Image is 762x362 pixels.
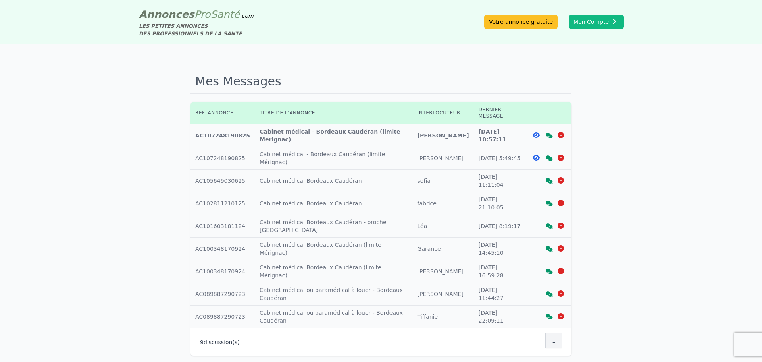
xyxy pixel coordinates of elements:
td: [PERSON_NAME] [413,147,474,170]
td: Cabinet médical Bordeaux Caudéran (limite Mérignac) [255,260,413,283]
a: AnnoncesProSanté.com [139,8,254,20]
td: [DATE] 11:44:27 [474,283,527,306]
td: [DATE] 8:19:17 [474,215,527,238]
p: discussion(s) [200,338,240,346]
i: Supprimer la discussion [558,268,564,274]
i: Voir la discussion [546,201,553,206]
nav: Pagination [546,333,562,348]
i: Voir la discussion [546,269,553,274]
td: AC102811210125 [190,192,255,215]
td: AC089887290723 [190,283,255,306]
td: Cabinet médical ou paramédical à louer - Bordeaux Caudéran [255,283,413,306]
i: Supprimer la discussion [558,223,564,229]
td: AC100348170924 [190,260,255,283]
th: Réf. annonce. [190,102,255,124]
td: [DATE] 21:10:05 [474,192,527,215]
th: Dernier message [474,102,527,124]
td: [DATE] 14:45:10 [474,238,527,260]
td: Cabinet médical Bordeaux Caudéran [255,170,413,192]
i: Supprimer la discussion [558,155,564,161]
a: Votre annonce gratuite [484,15,558,29]
span: 1 [552,337,556,345]
i: Voir la discussion [546,133,553,138]
span: Annonces [139,8,194,20]
td: AC101603181124 [190,215,255,238]
td: [DATE] 5:49:45 [474,147,527,170]
td: [DATE] 16:59:28 [474,260,527,283]
i: Supprimer la discussion [558,132,564,138]
div: LES PETITES ANNONCES DES PROFESSIONNELS DE LA SANTÉ [139,22,254,37]
td: Garance [413,238,474,260]
td: AC107248190825 [190,147,255,170]
h1: Mes Messages [190,70,571,94]
span: .com [240,13,253,19]
button: Mon Compte [569,15,624,29]
td: AC107248190825 [190,124,255,147]
td: [DATE] 10:57:11 [474,124,527,147]
i: Supprimer la discussion [558,177,564,184]
td: sofia [413,170,474,192]
i: Voir la discussion [546,246,553,252]
td: Tiffanie [413,306,474,328]
td: [PERSON_NAME] [413,260,474,283]
td: Cabinet médical Bordeaux Caudéran [255,192,413,215]
td: [PERSON_NAME] [413,124,474,147]
td: Cabinet médical Bordeaux Caudéran (limite Mérignac) [255,238,413,260]
td: [PERSON_NAME] [413,283,474,306]
i: Voir la discussion [546,155,553,161]
span: Santé [210,8,240,20]
span: 9 [200,339,204,345]
td: AC105649030625 [190,170,255,192]
i: Voir la discussion [546,223,553,229]
td: Cabinet médical - Bordeaux Caudéran (limite Mérignac) [255,147,413,170]
i: Voir l'annonce [533,155,540,161]
i: Voir la discussion [546,291,553,297]
i: Voir la discussion [546,178,553,184]
th: Titre de l'annonce [255,102,413,124]
td: [DATE] 11:11:04 [474,170,527,192]
td: Cabinet médical ou paramédical à louer - Bordeaux Caudéran [255,306,413,328]
i: Supprimer la discussion [558,245,564,252]
td: Léa [413,215,474,238]
th: Interlocuteur [413,102,474,124]
i: Supprimer la discussion [558,313,564,319]
td: AC089887290723 [190,306,255,328]
i: Supprimer la discussion [558,290,564,297]
span: Pro [194,8,211,20]
i: Voir l'annonce [533,132,540,138]
td: fabrice [413,192,474,215]
td: [DATE] 22:09:11 [474,306,527,328]
i: Voir la discussion [546,314,553,319]
td: Cabinet médical - Bordeaux Caudéran (limite Mérignac) [255,124,413,147]
td: AC100348170924 [190,238,255,260]
td: Cabinet médical Bordeaux Caudéran - proche [GEOGRAPHIC_DATA] [255,215,413,238]
i: Supprimer la discussion [558,200,564,206]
